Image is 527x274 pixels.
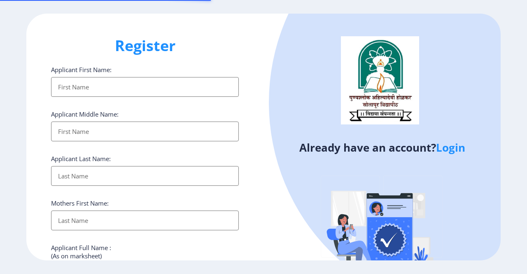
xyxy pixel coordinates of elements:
[51,211,239,230] input: Last Name
[270,141,494,154] h4: Already have an account?
[51,36,239,56] h1: Register
[436,140,465,155] a: Login
[51,122,239,141] input: First Name
[51,199,109,207] label: Mothers First Name:
[51,110,119,118] label: Applicant Middle Name:
[51,77,239,97] input: First Name
[51,66,112,74] label: Applicant First Name:
[51,244,111,260] label: Applicant Full Name : (As on marksheet)
[51,166,239,186] input: Last Name
[341,36,419,124] img: logo
[51,155,111,163] label: Applicant Last Name:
